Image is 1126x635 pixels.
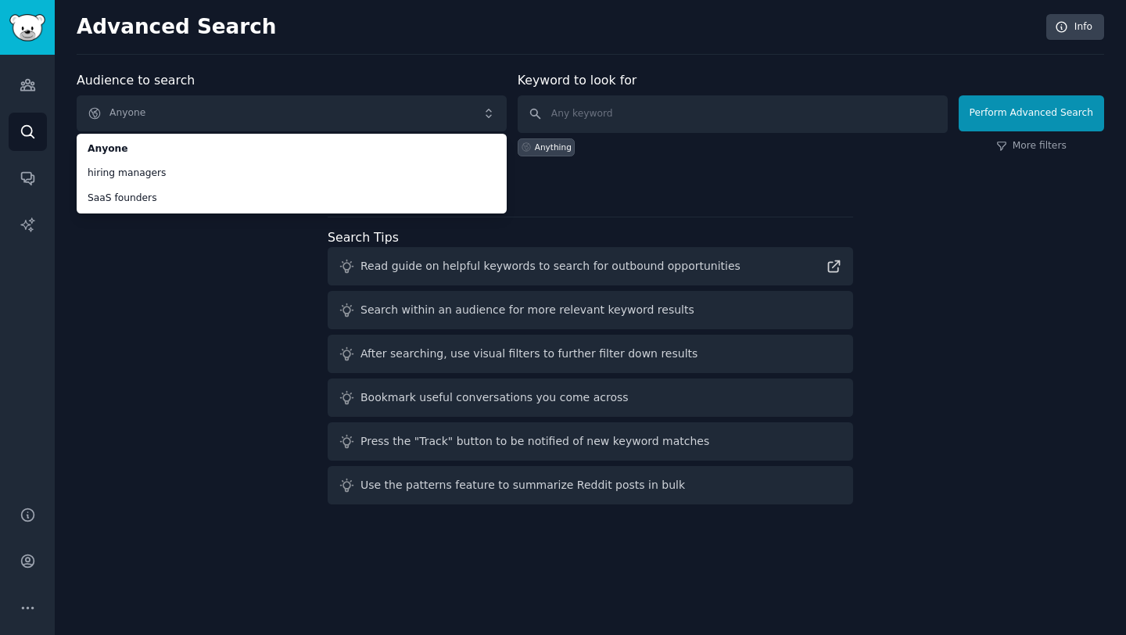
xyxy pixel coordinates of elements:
img: GummySearch logo [9,14,45,41]
a: Info [1046,14,1104,41]
span: Anyone [88,142,496,156]
input: Any keyword [518,95,948,133]
div: After searching, use visual filters to further filter down results [360,346,697,362]
button: Anyone [77,95,507,131]
label: Keyword to look for [518,73,637,88]
div: Bookmark useful conversations you come across [360,389,629,406]
span: SaaS founders [88,192,496,206]
div: Use the patterns feature to summarize Reddit posts in bulk [360,477,685,493]
div: Anything [535,142,572,152]
div: Search within an audience for more relevant keyword results [360,302,694,318]
button: Perform Advanced Search [959,95,1104,131]
label: Audience to search [77,73,195,88]
div: Read guide on helpful keywords to search for outbound opportunities [360,258,741,274]
h2: Advanced Search [77,15,1038,40]
ul: Anyone [77,134,507,213]
span: hiring managers [88,167,496,181]
div: Press the "Track" button to be notified of new keyword matches [360,433,709,450]
label: Search Tips [328,230,399,245]
a: More filters [996,139,1067,153]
